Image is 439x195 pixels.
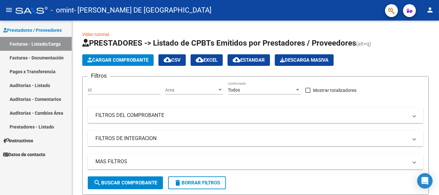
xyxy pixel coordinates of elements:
button: Buscar Comprobante [88,176,163,189]
mat-icon: cloud_download [164,56,171,64]
mat-panel-title: FILTROS DEL COMPROBANTE [95,112,408,119]
span: Mostrar totalizadores [313,86,356,94]
mat-expansion-panel-header: FILTROS DEL COMPROBANTE [88,108,423,123]
span: Datos de contacto [3,151,45,158]
button: Borrar Filtros [168,176,226,189]
span: (alt+q) [356,41,371,47]
mat-expansion-panel-header: FILTROS DE INTEGRACION [88,131,423,146]
span: PRESTADORES -> Listado de CPBTs Emitidos por Prestadores / Proveedores [82,39,356,48]
button: Descarga Masiva [275,54,334,66]
span: Buscar Comprobante [94,180,157,186]
button: CSV [158,54,186,66]
mat-icon: person [426,6,434,14]
h3: Filtros [88,71,110,80]
mat-panel-title: MAS FILTROS [95,158,408,165]
button: EXCEL [191,54,223,66]
span: Cargar Comprobante [87,57,148,63]
mat-panel-title: FILTROS DE INTEGRACION [95,135,408,142]
mat-icon: cloud_download [196,56,203,64]
span: - [PERSON_NAME] DE [GEOGRAPHIC_DATA] [74,3,211,17]
app-download-masive: Descarga masiva de comprobantes (adjuntos) [275,54,334,66]
span: Instructivos [3,137,33,144]
span: Borrar Filtros [174,180,220,186]
mat-icon: search [94,179,101,187]
span: Area [165,87,217,93]
span: Prestadores / Proveedores [3,27,62,34]
button: Estandar [228,54,270,66]
div: Open Intercom Messenger [417,173,433,189]
span: CSV [164,57,181,63]
a: Video tutorial [82,32,109,37]
span: EXCEL [196,57,218,63]
mat-expansion-panel-header: MAS FILTROS [88,154,423,169]
span: - omint [51,3,74,17]
span: Descarga Masiva [280,57,328,63]
mat-icon: delete [174,179,182,187]
mat-icon: cloud_download [233,56,240,64]
span: Estandar [233,57,265,63]
button: Cargar Comprobante [82,54,154,66]
span: Todos [228,87,240,93]
mat-icon: menu [5,6,13,14]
